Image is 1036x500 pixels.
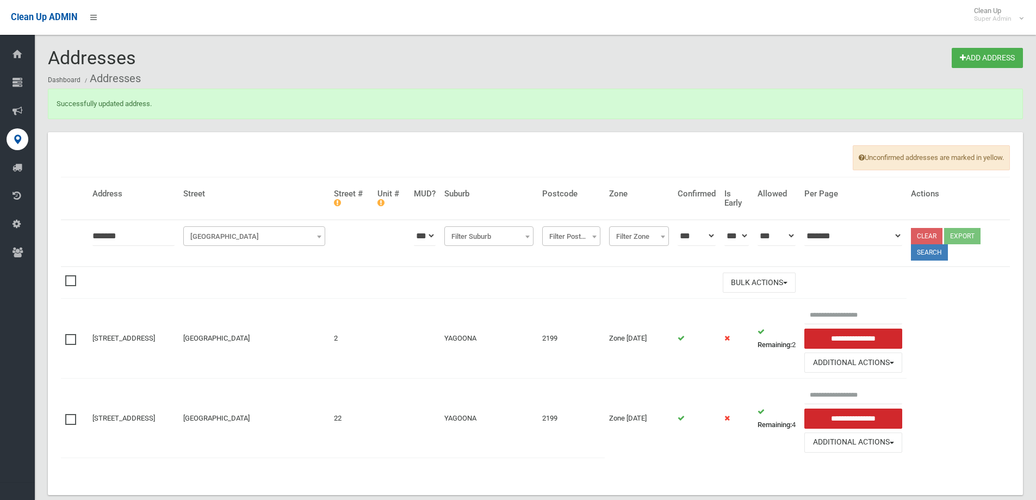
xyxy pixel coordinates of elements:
h4: MUD? [414,189,436,199]
a: Add Address [952,48,1023,68]
td: 2199 [538,379,605,458]
h4: Confirmed [678,189,716,199]
span: Addresses [48,47,136,69]
span: Filter Street [183,226,325,246]
div: Successfully updated address. [48,89,1023,119]
button: Additional Actions [804,353,902,373]
h4: Unit # [377,189,405,207]
h4: Zone [609,189,669,199]
td: 22 [330,379,373,458]
strong: Remaining: [758,421,792,429]
span: Filter Suburb [444,226,533,246]
td: [GEOGRAPHIC_DATA] [179,299,329,379]
button: Additional Actions [804,433,902,453]
h4: Address [92,189,175,199]
span: Filter Zone [609,226,669,246]
h4: Suburb [444,189,533,199]
h4: Is Early [724,189,749,207]
button: Search [911,244,948,261]
h4: Actions [911,189,1006,199]
h4: Street [183,189,325,199]
small: Super Admin [974,15,1012,23]
a: [STREET_ADDRESS] [92,334,155,342]
strong: Remaining: [758,341,792,349]
td: 4 [753,379,800,458]
h4: Per Page [804,189,902,199]
h4: Postcode [542,189,600,199]
a: Dashboard [48,76,80,84]
td: 2199 [538,299,605,379]
a: [STREET_ADDRESS] [92,414,155,422]
td: YAGOONA [440,379,538,458]
td: Zone [DATE] [605,379,674,458]
button: Bulk Actions [723,273,796,293]
span: Unconfirmed addresses are marked in yellow. [853,145,1010,170]
td: [GEOGRAPHIC_DATA] [179,379,329,458]
h4: Allowed [758,189,796,199]
span: Filter Postcode [542,226,600,246]
td: 2 [753,299,800,379]
span: Filter Suburb [447,229,531,244]
td: YAGOONA [440,299,538,379]
a: Clear [911,228,942,244]
span: Filter Street [186,229,322,244]
td: 2 [330,299,373,379]
td: Zone [DATE] [605,299,674,379]
span: Clean Up [969,7,1022,23]
li: Addresses [82,69,141,89]
button: Export [944,228,981,244]
span: Clean Up ADMIN [11,12,77,22]
span: Filter Postcode [545,229,598,244]
h4: Street # [334,189,369,207]
span: Filter Zone [612,229,667,244]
